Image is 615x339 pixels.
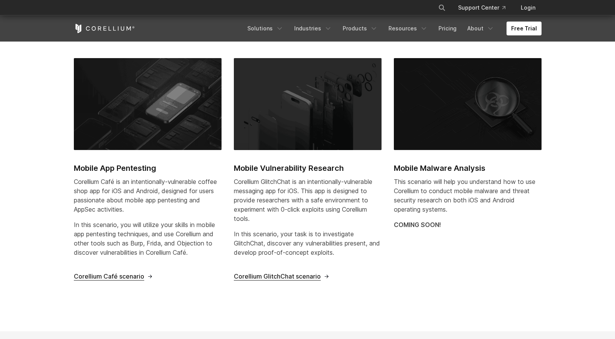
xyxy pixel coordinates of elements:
[74,177,222,214] p: Corellium Café is an intentionally-vulnerable coffee shop app for iOS and Android, designed for u...
[394,177,542,214] p: This scenario will help you understand how to use Corellium to conduct mobile malware and threat ...
[384,22,432,35] a: Resources
[290,22,337,35] a: Industries
[394,58,542,150] img: Mobile Malware Analysis
[234,58,382,150] img: Mobile Vulnerability Research
[394,221,441,229] strong: COMING SOON!
[234,58,382,281] a: Mobile Vulnerability Research Mobile Vulnerability Research Corellium GlitchChat is an intentiona...
[463,22,499,35] a: About
[234,229,382,257] p: In this scenario, your task is to investigate GlitchChat, discover any vulnerabilities present, a...
[452,1,512,15] a: Support Center
[234,177,382,223] p: Corellium GlitchChat is an intentionally-vulnerable messaging app for iOS. This app is designed t...
[243,22,288,35] a: Solutions
[74,272,144,281] span: Corellium Café scenario
[507,22,542,35] a: Free Trial
[74,58,222,150] img: Mobile App Pentesting
[74,58,222,281] a: Mobile App Pentesting Mobile App Pentesting Corellium Café is an intentionally-vulnerable coffee ...
[338,22,382,35] a: Products
[434,22,461,35] a: Pricing
[243,22,542,35] div: Navigation Menu
[74,162,222,174] h2: Mobile App Pentesting
[74,24,135,33] a: Corellium Home
[234,162,382,174] h2: Mobile Vulnerability Research
[429,1,542,15] div: Navigation Menu
[394,162,542,174] h2: Mobile Malware Analysis
[515,1,542,15] a: Login
[435,1,449,15] button: Search
[74,220,222,257] p: In this scenario, you will utilize your skills in mobile app pentesting techniques, and use Corel...
[234,272,321,281] span: Corellium GlitchChat scenario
